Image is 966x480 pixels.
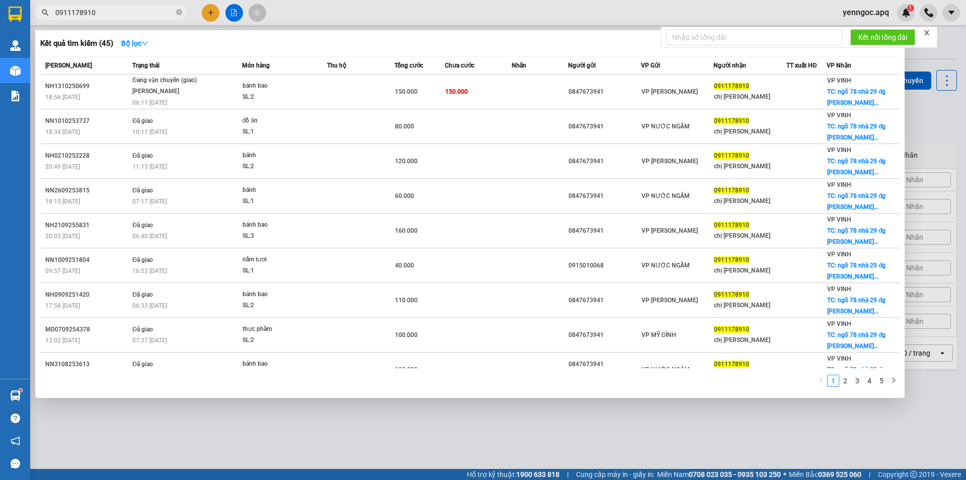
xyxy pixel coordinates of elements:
span: question-circle [11,414,20,423]
li: 4 [863,375,875,387]
span: VP NƯỚC NGẦM [641,123,690,130]
span: Đã giao [132,291,153,298]
span: TC: ngõ 78 nhà 29 đg [PERSON_NAME]... [827,262,886,280]
div: NH0210252228 [45,151,129,161]
span: 11:15 [DATE] [132,163,167,170]
span: 20:49 [DATE] [45,163,80,170]
span: TC: ngõ 78 nhà 29 đg [PERSON_NAME]... [827,366,886,384]
span: close-circle [176,9,182,15]
li: 5 [875,375,888,387]
span: 06:40 [DATE] [132,233,167,240]
span: 20:03 [DATE] [45,233,80,240]
div: NN1009251804 [45,255,129,265]
div: chị [PERSON_NAME] [714,126,786,137]
span: 0911178910 [714,361,749,368]
span: Người nhận [713,62,746,69]
span: Đã giao [132,222,153,229]
div: bánh bao [243,289,318,300]
img: logo-vxr [9,7,22,22]
button: right [888,375,900,387]
span: Đã giao [132,187,153,194]
span: Nhãn [512,62,526,69]
span: TC: ngõ 78 nhà 29 đg [PERSON_NAME]... [827,123,886,141]
a: 1 [828,375,839,386]
span: 0911178910 [714,152,749,159]
div: 0847673941 [569,156,640,167]
strong: Bộ lọc [121,39,148,47]
span: Tổng cước [394,62,423,69]
div: Đang vận chuyển (giao) [132,75,208,86]
span: 0911178910 [714,187,749,194]
span: VP VINH [827,112,851,119]
img: solution-icon [10,91,21,101]
span: 17:58 [DATE] [45,302,80,309]
span: [PERSON_NAME] [45,62,92,69]
span: Chưa cước [445,62,474,69]
span: 0911178910 [714,117,749,124]
span: down [141,40,148,47]
div: SL: 3 [243,231,318,242]
sup: 1 [19,389,22,392]
div: SL: 2 [243,335,318,346]
span: Món hàng [242,62,270,69]
span: Đã giao [132,256,153,263]
span: VP VINH [827,251,851,258]
span: close [923,29,930,36]
div: thực phẩm [243,324,318,335]
div: bánh bao [243,81,318,92]
span: VP VINH [827,181,851,188]
h3: Kết quả tìm kiếm ( 45 ) [40,38,113,49]
div: NN2609253815 [45,185,129,196]
div: chị [PERSON_NAME] [714,161,786,172]
span: VP VINH [827,320,851,327]
div: 0847673941 [569,330,640,340]
span: 0911178910 [714,291,749,298]
div: SL: 1 [243,196,318,207]
button: left [815,375,827,387]
span: 06:33 [DATE] [132,302,167,309]
span: 18:56 [DATE] [45,94,80,101]
span: 110.000 [395,297,418,304]
span: VP NƯỚC NGẦM [641,192,690,199]
div: SL: 1 [243,265,318,277]
div: NH1310250699 [45,81,129,92]
div: 0847673941 [569,295,640,306]
span: VP Nhận [827,62,851,69]
span: VP NƯỚC NGẦM [641,366,690,373]
li: 1 [827,375,839,387]
li: 2 [839,375,851,387]
span: left [818,377,824,383]
div: bánh [243,185,318,196]
span: VP [PERSON_NAME] [641,88,698,95]
span: Đã giao [132,117,153,124]
input: Tìm tên, số ĐT hoặc mã đơn [55,7,174,18]
span: 0911178910 [714,326,749,333]
span: VP VINH [827,147,851,154]
div: 0847673941 [569,191,640,201]
img: warehouse-icon [10,390,21,401]
span: VP VINH [827,216,851,223]
span: Trạng thái [132,62,159,69]
span: 07:17 [DATE] [132,198,167,205]
div: chị [PERSON_NAME] [714,196,786,207]
span: 10:11 [DATE] [132,128,167,135]
span: 100.000 [395,331,418,338]
span: Đã giao [132,152,153,159]
div: chị [PERSON_NAME] [714,231,786,241]
span: VP [PERSON_NAME] [641,227,698,234]
div: chị [PERSON_NAME] [714,265,786,276]
span: VP Gửi [641,62,660,69]
span: VP NƯỚC NGẦM [641,262,690,269]
span: 0911178910 [714,222,749,229]
span: 150.000 [445,88,468,95]
div: NN3108253613 [45,359,129,370]
span: Kết nối tổng đài [858,32,907,43]
li: Next Page [888,375,900,387]
a: 4 [864,375,875,386]
div: đồ ăn [243,115,318,126]
div: NH0909251420 [45,290,129,300]
span: Thu hộ [327,62,346,69]
span: notification [11,436,20,446]
div: 0915010068 [569,260,640,271]
span: 18:34 [DATE] [45,128,80,135]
